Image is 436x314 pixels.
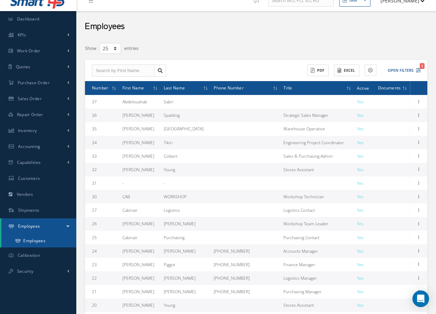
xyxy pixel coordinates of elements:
[120,231,161,244] td: Cabinair
[120,108,161,122] td: [PERSON_NAME]
[412,290,429,307] div: Open Intercom Messenger
[281,190,354,203] td: Workshop Technician
[281,217,354,230] td: Workshop Team Leader
[85,285,120,298] td: 21
[281,231,354,244] td: Purchasing Contact
[357,207,364,213] span: Yes
[211,271,281,285] td: [PHONE_NUMBER]
[161,95,211,108] td: Sabri
[85,163,120,176] td: 32
[281,244,354,258] td: Accounts Manager
[334,64,359,77] button: Excel
[92,64,154,77] input: Search by First Name
[357,112,364,118] span: Yes
[357,140,364,146] span: Yes
[281,285,354,298] td: Purchasing Manager
[18,223,40,229] span: Employees
[357,275,364,281] span: Yes
[120,258,161,271] td: [PERSON_NAME]
[161,244,211,258] td: [PERSON_NAME]
[120,95,161,108] td: Abdelouahab
[92,84,108,91] span: Number
[85,136,120,149] td: 34
[85,149,120,163] td: 33
[85,108,120,122] td: 36
[17,159,41,165] span: Capabilities
[85,203,120,217] td: 27
[164,84,185,91] span: Last Name
[120,136,161,149] td: [PERSON_NAME]
[357,85,369,91] span: Active
[161,108,211,122] td: Spalding
[161,163,211,176] td: Young
[357,153,364,159] span: Yes
[161,149,211,163] td: Colbert
[85,258,120,271] td: 23
[161,271,211,285] td: [PERSON_NAME]
[357,194,364,200] span: Yes
[307,64,329,77] button: PDF
[211,258,281,271] td: [PHONE_NUMBER]
[357,262,364,268] span: Yes
[120,244,161,258] td: [PERSON_NAME]
[18,175,40,181] span: Customers
[281,163,354,176] td: Stores Assistant
[1,218,76,234] a: Employees
[161,136,211,149] td: Tikiri
[281,136,354,149] td: Engineering Project Coordinator
[161,298,211,312] td: Young
[161,122,211,136] td: [GEOGRAPHIC_DATA]
[161,258,211,271] td: Piggot
[18,207,40,213] span: Shipments
[357,126,364,132] span: Yes
[214,84,243,91] span: Phone Number
[122,84,144,91] span: First Name
[357,167,364,173] span: Yes
[281,258,354,271] td: Finance Manager
[357,221,364,227] span: Yes
[85,298,120,312] td: 20
[18,128,37,133] span: Inventory
[18,143,41,149] span: Accounting
[420,63,425,69] span: 1
[281,122,354,136] td: Warehouse Operative
[16,64,31,70] span: Quotes
[85,231,120,244] td: 25
[120,122,161,136] td: [PERSON_NAME]
[85,176,120,190] td: 31
[357,248,364,254] span: Yes
[161,190,211,203] td: WORKSHOP
[281,149,354,163] td: Sales & Purchasing Admin
[281,271,354,285] td: Logistics Manager
[161,203,211,217] td: Logistics
[120,149,161,163] td: [PERSON_NAME]
[120,298,161,312] td: [PERSON_NAME]
[382,65,421,76] button: Open Filters1
[85,95,120,108] td: 37
[120,217,161,230] td: [PERSON_NAME]
[283,84,292,91] span: Title
[120,176,161,190] td: -
[120,190,161,203] td: CAB
[161,231,211,244] td: Purchasing
[357,235,364,241] span: Yes
[85,217,120,230] td: 26
[18,32,26,38] span: KPIs
[17,268,33,274] span: Security
[85,271,120,285] td: 22
[211,244,281,258] td: [PHONE_NUMBER]
[357,289,364,295] span: Yes
[85,21,125,32] h2: Employees
[120,285,161,298] td: [PERSON_NAME]
[281,298,354,312] td: Stores Assistant
[17,16,40,22] span: Dashboard
[17,48,41,54] span: Work Order
[1,234,76,247] a: Employees
[17,191,33,197] span: Vendors
[120,163,161,176] td: [PERSON_NAME]
[161,176,211,190] td: -
[281,108,354,122] td: Strategic Sales Manager
[85,190,120,203] td: 30
[85,122,120,136] td: 35
[357,180,364,186] span: Yes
